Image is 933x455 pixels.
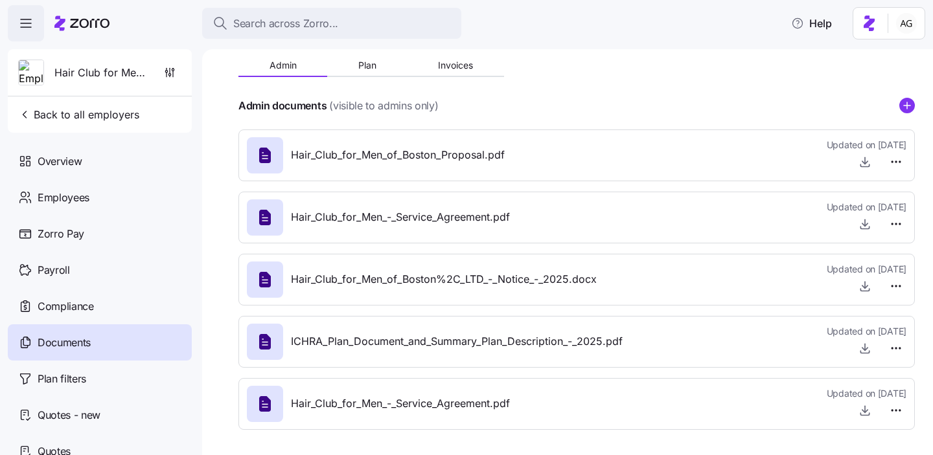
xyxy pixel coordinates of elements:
span: Hair_Club_for_Men_-_Service_Agreement.pdf [291,209,510,225]
span: Help [791,16,832,31]
span: Updated on [DATE] [827,387,906,400]
a: Documents [8,324,192,361]
a: Compliance [8,288,192,324]
a: Overview [8,143,192,179]
span: Payroll [38,262,70,278]
span: Overview [38,153,82,170]
span: Updated on [DATE] [827,201,906,214]
span: Documents [38,335,91,351]
span: ICHRA_Plan_Document_and_Summary_Plan_Description_-_2025.pdf [291,333,623,350]
button: Back to all employers [13,102,144,128]
span: Back to all employers [18,107,139,122]
img: Employer logo [19,60,43,86]
span: Employees [38,190,89,206]
button: Search across Zorro... [202,8,461,39]
button: Help [781,10,842,36]
span: Updated on [DATE] [827,325,906,338]
a: Zorro Pay [8,216,192,252]
a: Employees [8,179,192,216]
span: Hair Club for Men of [GEOGRAPHIC_DATA] [54,65,148,81]
span: Updated on [DATE] [827,263,906,276]
h4: Admin documents [238,98,327,113]
span: Admin [270,61,297,70]
span: Compliance [38,298,94,315]
span: Hair_Club_for_Men_of_Boston_Proposal.pdf [291,147,505,163]
span: Quotes - new [38,407,100,423]
span: Plan filters [38,371,86,387]
span: Updated on [DATE] [827,139,906,151]
span: (visible to admins only) [329,98,438,114]
a: Payroll [8,252,192,288]
a: Quotes - new [8,397,192,433]
span: Hair_Club_for_Men_of_Boston%2C_LTD_-_Notice_-_2025.docx [291,271,597,287]
span: Zorro Pay [38,226,84,242]
span: Plan [358,61,376,70]
svg: add icon [899,98,915,113]
img: 5fc55c57e0610270ad857448bea2f2d5 [896,13,917,34]
span: Invoices [438,61,473,70]
span: Hair_Club_for_Men_-_Service_Agreement.pdf [291,395,510,412]
span: Search across Zorro... [233,16,338,32]
a: Plan filters [8,361,192,397]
